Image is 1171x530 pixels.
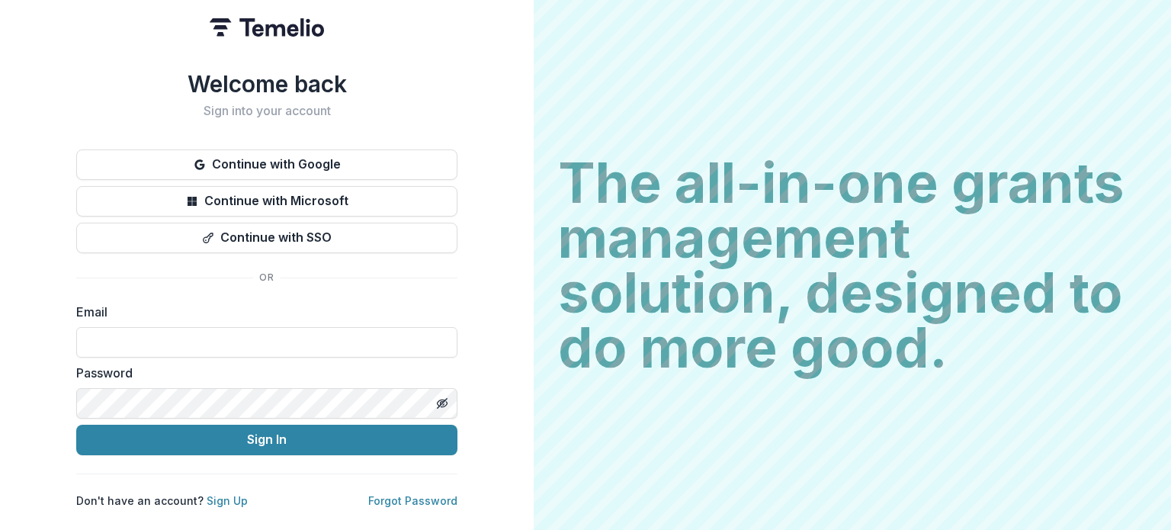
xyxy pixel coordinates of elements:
[368,494,457,507] a: Forgot Password
[207,494,248,507] a: Sign Up
[76,493,248,509] p: Don't have an account?
[76,425,457,455] button: Sign In
[430,391,454,416] button: Toggle password visibility
[76,149,457,180] button: Continue with Google
[76,186,457,217] button: Continue with Microsoft
[210,18,324,37] img: Temelio
[76,223,457,253] button: Continue with SSO
[76,364,448,382] label: Password
[76,70,457,98] h1: Welcome back
[76,303,448,321] label: Email
[76,104,457,118] h2: Sign into your account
